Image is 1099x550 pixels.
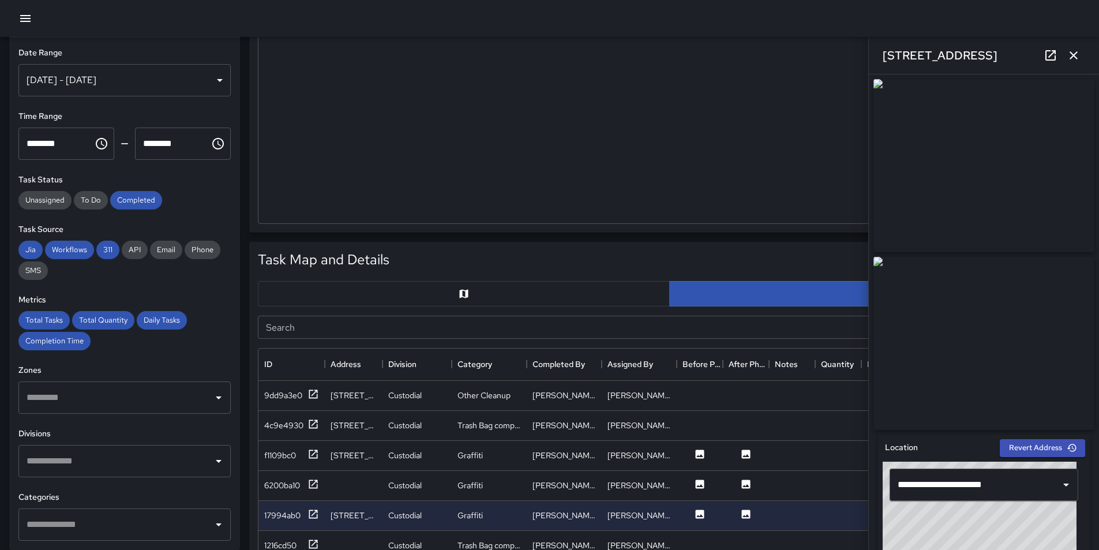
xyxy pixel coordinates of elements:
div: Peter Abihai [607,420,671,431]
div: Address [331,348,361,380]
svg: Map [458,288,470,300]
h6: Zones [18,364,231,377]
div: 17994ab0 [264,510,301,521]
div: Graffiti [457,510,483,521]
div: Custodial [388,480,422,491]
div: Quantity [821,348,854,380]
div: Graffiti [457,450,483,461]
h6: Categories [18,491,231,504]
div: Category [457,348,492,380]
div: To Do [74,191,108,209]
div: Before Photo [682,348,723,380]
button: Open [211,517,227,533]
div: Daily Tasks [137,311,187,330]
div: Division [382,348,452,380]
div: Notes [775,348,798,380]
div: Quantity [815,348,861,380]
h6: Divisions [18,428,231,440]
div: Phone [185,241,220,259]
div: 9dd9a3e0 [264,390,302,401]
div: Peter Abihai [607,510,671,521]
div: 333 Seaside Avenue [331,420,377,431]
span: SMS [18,265,48,275]
div: 4c9e4930 [264,420,303,431]
div: Peter Abihai [532,450,596,461]
span: Total Tasks [18,315,70,325]
span: 311 [96,245,119,255]
div: Workflows [45,241,94,259]
div: Other Cleanup [457,390,511,401]
h6: Metrics [18,294,231,306]
div: Custodial [388,420,422,431]
h6: Date Range [18,47,231,59]
span: Jia [18,245,43,255]
div: 641 Ala Moana Park Drive [331,510,377,521]
button: 4c9e4930 [264,418,319,433]
span: Completion Time [18,336,91,346]
button: Open [211,390,227,406]
div: Total Tasks [18,311,70,330]
div: Peter Abihai [607,390,671,401]
div: Division [388,348,417,380]
div: Custodial [388,510,422,521]
div: Before Photo [677,348,723,380]
span: Unassigned [18,195,72,205]
span: Completed [110,195,162,205]
div: Peter Abihai [607,450,671,461]
div: Assigned By [602,348,677,380]
div: Notes [769,348,815,380]
div: Trash Bag completed BLUE [457,420,521,431]
div: f1109bc0 [264,450,296,461]
div: Unassigned [18,191,72,209]
div: Assigned By [607,348,653,380]
span: API [122,245,148,255]
div: Completion Time [18,332,91,350]
div: Peter Abihai [532,510,596,521]
button: Map [258,281,670,306]
div: API [122,241,148,259]
div: 273 Beach Walk [331,390,377,401]
h6: Task Source [18,223,231,236]
div: Address [325,348,382,380]
span: Total Quantity [72,315,134,325]
h5: Task Map and Details [258,250,389,269]
div: Jia [18,241,43,259]
button: Choose time, selected time is 12:00 AM [90,132,113,155]
div: Custodial [388,390,422,401]
h6: Task Status [18,174,231,186]
span: Email [150,245,182,255]
div: Completed By [532,348,585,380]
div: [DATE] - [DATE] [18,64,231,96]
div: Graffiti [457,480,483,491]
div: Total Quantity [72,311,134,330]
div: Completed [110,191,162,209]
span: Daily Tasks [137,315,187,325]
div: ID [258,348,325,380]
div: Category [452,348,527,380]
button: 17994ab0 [264,508,319,523]
span: Phone [185,245,220,255]
h6: Time Range [18,110,231,123]
div: 6200ba10 [264,480,300,491]
div: Peter Abihai [607,480,671,491]
div: Email [150,241,182,259]
button: Table [669,281,1081,306]
div: Peter Abihai [532,420,596,431]
div: 498 Ala Moana Park Drive [331,450,377,461]
button: f1109bc0 [264,448,319,463]
button: 6200ba10 [264,478,319,493]
button: 9dd9a3e0 [264,388,319,403]
div: ID [264,348,272,380]
div: After Photo [723,348,769,380]
button: Open [211,453,227,469]
div: Completed By [527,348,602,380]
button: Choose time, selected time is 11:59 PM [207,132,230,155]
div: SMS [18,261,48,280]
div: Custodial [388,450,422,461]
div: 311 [96,241,119,259]
span: Workflows [45,245,94,255]
div: After Photo [729,348,769,380]
span: To Do [74,195,108,205]
div: Peter Abihai [532,480,596,491]
div: Peter Abihai [532,390,596,401]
